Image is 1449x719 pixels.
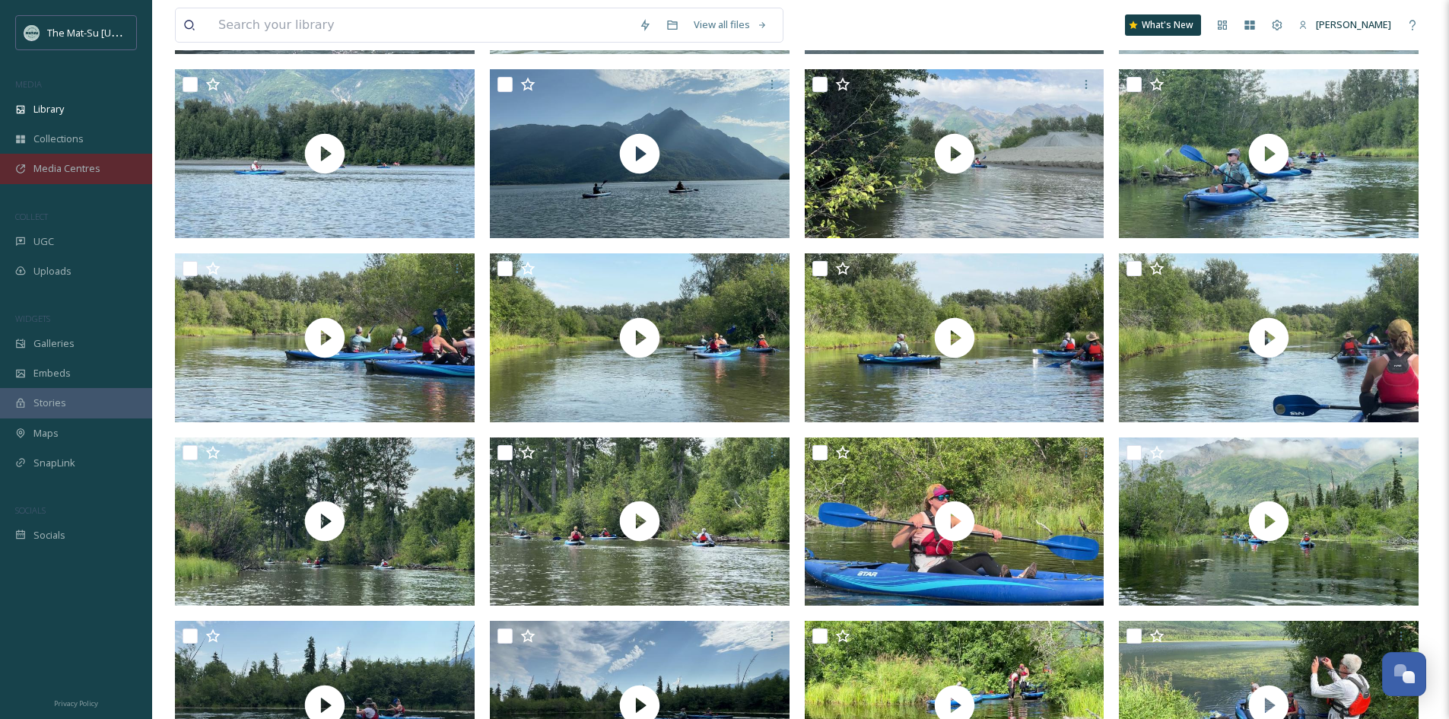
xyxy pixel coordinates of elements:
a: View all files [686,10,775,40]
span: SOCIALS [15,504,46,516]
img: thumbnail [175,69,475,238]
img: thumbnail [1119,69,1419,238]
img: thumbnail [1119,437,1419,606]
a: [PERSON_NAME] [1291,10,1399,40]
input: Search your library [211,8,631,42]
span: Media Centres [33,161,100,176]
img: thumbnail [490,253,790,422]
span: COLLECT [15,211,48,222]
span: Socials [33,528,65,542]
img: thumbnail [805,437,1104,606]
img: thumbnail [805,253,1104,422]
span: UGC [33,234,54,249]
span: Collections [33,132,84,146]
span: Galleries [33,336,75,351]
img: Social_thumbnail.png [24,25,40,40]
span: Stories [33,396,66,410]
img: thumbnail [490,69,790,238]
span: Uploads [33,264,71,278]
a: Privacy Policy [54,693,98,711]
img: thumbnail [490,437,790,606]
span: Privacy Policy [54,698,98,708]
a: What's New [1125,14,1201,36]
img: thumbnail [175,437,475,606]
img: thumbnail [1119,253,1419,422]
span: Library [33,102,64,116]
span: Maps [33,426,59,441]
span: Embeds [33,366,71,380]
span: The Mat-Su [US_STATE] [47,25,153,40]
img: thumbnail [175,253,475,422]
span: SnapLink [33,456,75,470]
span: WIDGETS [15,313,50,324]
button: Open Chat [1382,652,1426,696]
img: thumbnail [805,69,1104,238]
span: MEDIA [15,78,42,90]
span: [PERSON_NAME] [1316,17,1391,31]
